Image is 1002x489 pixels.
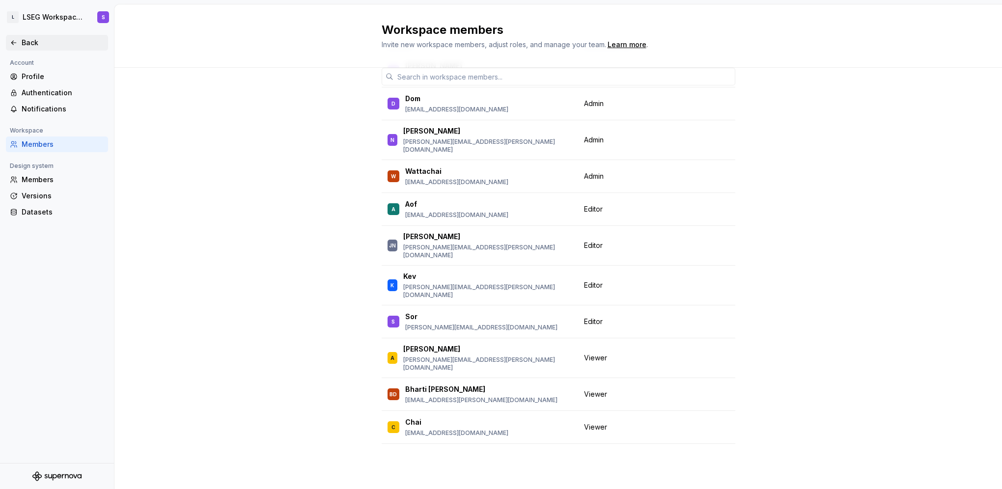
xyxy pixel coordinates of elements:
[2,6,112,28] button: LLSEG Workspace Design SystemS
[390,353,394,363] div: A
[403,126,460,136] p: [PERSON_NAME]
[403,356,572,372] p: [PERSON_NAME][EMAIL_ADDRESS][PERSON_NAME][DOMAIN_NAME]
[22,139,104,149] div: Members
[584,389,607,399] span: Viewer
[403,138,572,154] p: [PERSON_NAME][EMAIL_ADDRESS][PERSON_NAME][DOMAIN_NAME]
[405,199,417,209] p: Aof
[22,175,104,185] div: Members
[390,389,397,399] div: BD
[584,422,607,432] span: Viewer
[6,188,108,204] a: Versions
[22,38,104,48] div: Back
[405,429,508,437] p: [EMAIL_ADDRESS][DOMAIN_NAME]
[22,104,104,114] div: Notifications
[584,135,604,145] span: Admin
[584,204,603,214] span: Editor
[102,13,105,21] div: S
[22,72,104,81] div: Profile
[403,283,572,299] p: [PERSON_NAME][EMAIL_ADDRESS][PERSON_NAME][DOMAIN_NAME]
[584,317,603,326] span: Editor
[403,232,460,242] p: [PERSON_NAME]
[608,40,646,50] a: Learn more
[6,136,108,152] a: Members
[22,191,104,201] div: Versions
[6,101,108,117] a: Notifications
[391,99,395,109] div: D
[6,204,108,220] a: Datasets
[6,35,108,51] a: Back
[405,396,557,404] p: [EMAIL_ADDRESS][PERSON_NAME][DOMAIN_NAME]
[391,171,396,181] div: W
[584,99,604,109] span: Admin
[390,135,394,145] div: N
[606,41,648,49] span: .
[405,417,421,427] p: Chai
[405,106,508,113] p: [EMAIL_ADDRESS][DOMAIN_NAME]
[6,69,108,84] a: Profile
[405,94,420,104] p: Dom
[391,204,395,214] div: A
[382,22,724,38] h2: Workspace members
[391,317,395,326] div: S
[393,68,735,85] input: Search in workspace members...
[6,57,38,69] div: Account
[32,471,82,481] svg: Supernova Logo
[390,280,394,290] div: K
[391,422,395,432] div: C
[584,171,604,181] span: Admin
[403,344,460,354] p: [PERSON_NAME]
[6,125,47,136] div: Workspace
[22,207,104,217] div: Datasets
[22,88,104,98] div: Authentication
[6,160,57,172] div: Design system
[6,172,108,188] a: Members
[405,166,442,176] p: Wattachai
[584,241,603,250] span: Editor
[403,244,572,259] p: [PERSON_NAME][EMAIL_ADDRESS][PERSON_NAME][DOMAIN_NAME]
[405,178,508,186] p: [EMAIL_ADDRESS][DOMAIN_NAME]
[405,312,417,322] p: Sor
[405,211,508,219] p: [EMAIL_ADDRESS][DOMAIN_NAME]
[403,272,416,281] p: Kev
[7,11,19,23] div: L
[23,12,85,22] div: LSEG Workspace Design System
[389,241,396,250] div: JN
[6,85,108,101] a: Authentication
[405,324,557,331] p: [PERSON_NAME][EMAIL_ADDRESS][DOMAIN_NAME]
[382,40,606,49] span: Invite new workspace members, adjust roles, and manage your team.
[584,280,603,290] span: Editor
[584,353,607,363] span: Viewer
[405,384,485,394] p: Bharti [PERSON_NAME]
